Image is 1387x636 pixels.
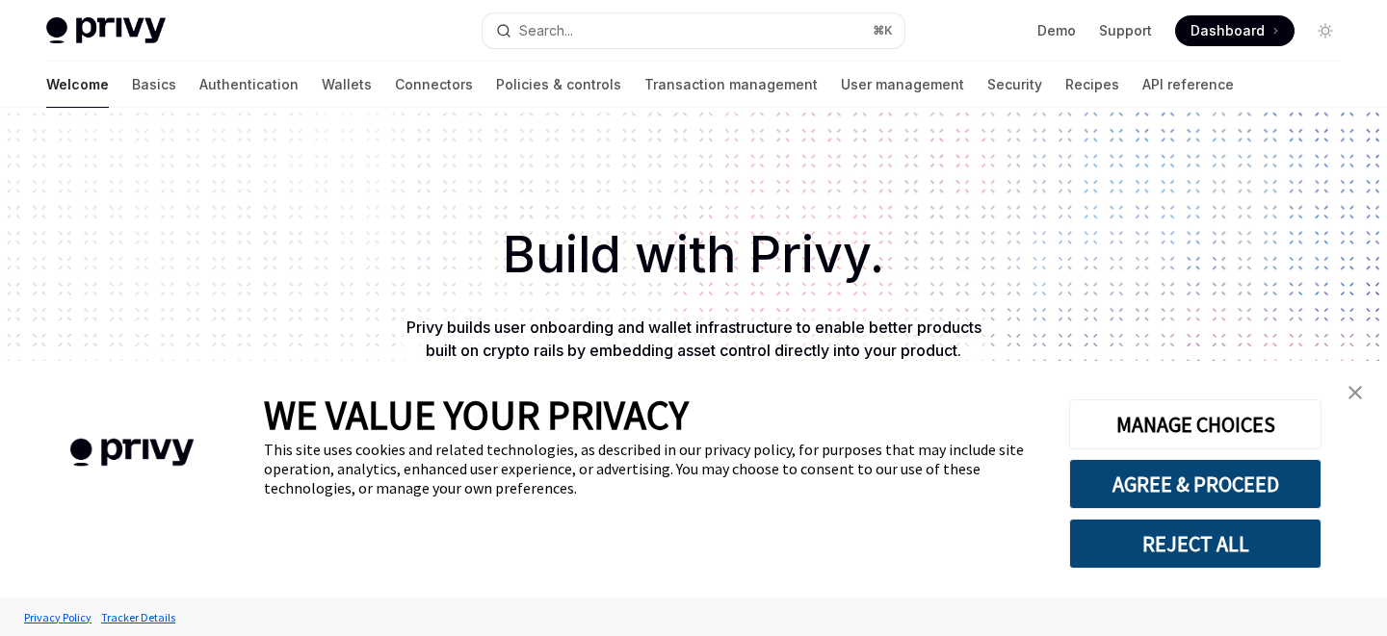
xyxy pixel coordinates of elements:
[46,62,109,108] a: Welcome
[644,62,818,108] a: Transaction management
[406,318,981,360] span: Privy builds user onboarding and wallet infrastructure to enable better products built on crypto ...
[1037,21,1076,40] a: Demo
[873,23,893,38] span: ⌘ K
[132,62,176,108] a: Basics
[841,62,964,108] a: User management
[46,17,166,44] img: light logo
[519,19,573,42] div: Search...
[199,62,299,108] a: Authentication
[1175,15,1295,46] a: Dashboard
[1069,519,1322,569] button: REJECT ALL
[1069,459,1322,509] button: AGREE & PROCEED
[322,62,372,108] a: Wallets
[1191,21,1265,40] span: Dashboard
[1065,62,1119,108] a: Recipes
[31,217,1356,293] h1: Build with Privy.
[1099,21,1152,40] a: Support
[264,440,1040,497] div: This site uses cookies and related technologies, as described in our privacy policy, for purposes...
[395,62,473,108] a: Connectors
[1069,399,1322,449] button: MANAGE CHOICES
[96,600,180,634] a: Tracker Details
[987,62,1042,108] a: Security
[1336,373,1374,412] a: close banner
[264,390,689,440] span: WE VALUE YOUR PRIVACY
[483,13,903,48] button: Open search
[19,600,96,634] a: Privacy Policy
[1310,15,1341,46] button: Toggle dark mode
[1142,62,1234,108] a: API reference
[29,411,235,495] img: company logo
[496,62,621,108] a: Policies & controls
[1348,386,1362,399] img: close banner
